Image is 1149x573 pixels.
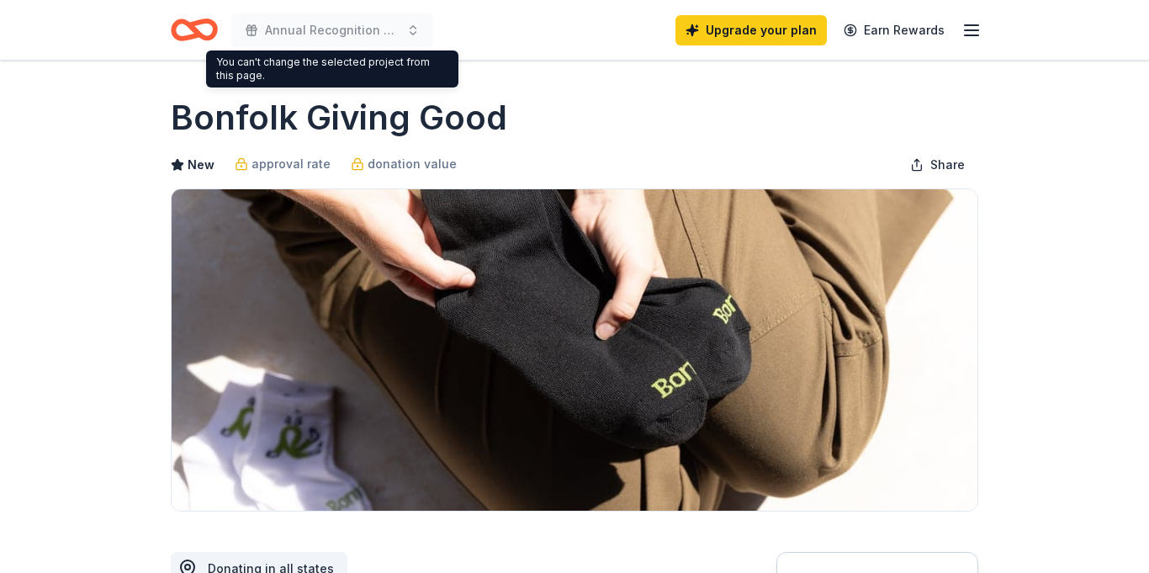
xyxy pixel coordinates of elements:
[675,15,827,45] a: Upgrade your plan
[171,10,218,50] a: Home
[897,148,978,182] button: Share
[368,154,457,174] span: donation value
[235,154,331,174] a: approval rate
[171,94,507,141] h1: Bonfolk Giving Good
[188,155,214,175] span: New
[930,155,965,175] span: Share
[252,154,331,174] span: approval rate
[351,154,457,174] a: donation value
[172,189,977,511] img: Image for Bonfolk Giving Good
[834,15,955,45] a: Earn Rewards
[231,13,433,47] button: Annual Recognition Event & Fundraiser
[265,20,400,40] span: Annual Recognition Event & Fundraiser
[206,50,458,88] div: You can't change the selected project from this page.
